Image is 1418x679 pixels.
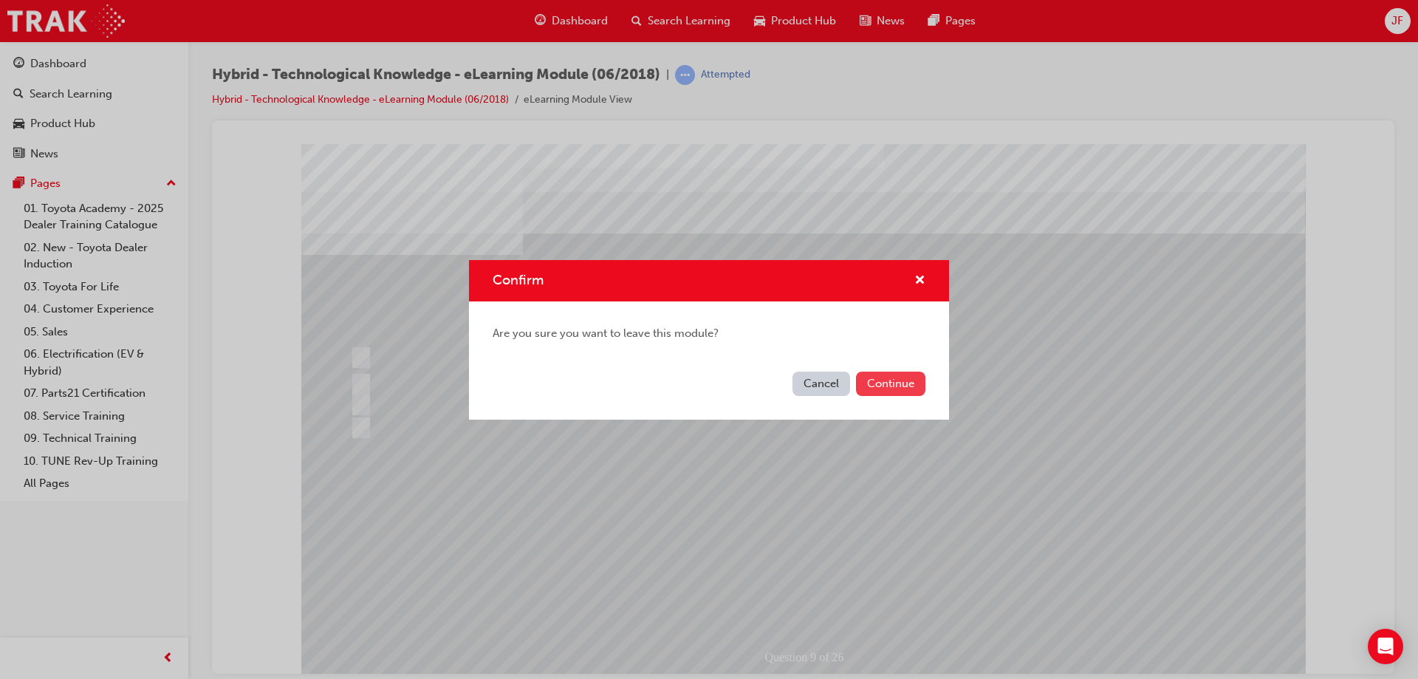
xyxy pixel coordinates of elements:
[792,372,850,396] button: Cancel
[914,275,925,288] span: cross-icon
[856,372,925,396] button: Continue
[539,502,644,525] div: Question 9 of 26
[914,272,925,290] button: cross-icon
[469,301,949,366] div: Are you sure you want to leave this module?
[493,272,544,288] span: Confirm
[469,260,949,420] div: Confirm
[1368,629,1403,664] div: Open Intercom Messenger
